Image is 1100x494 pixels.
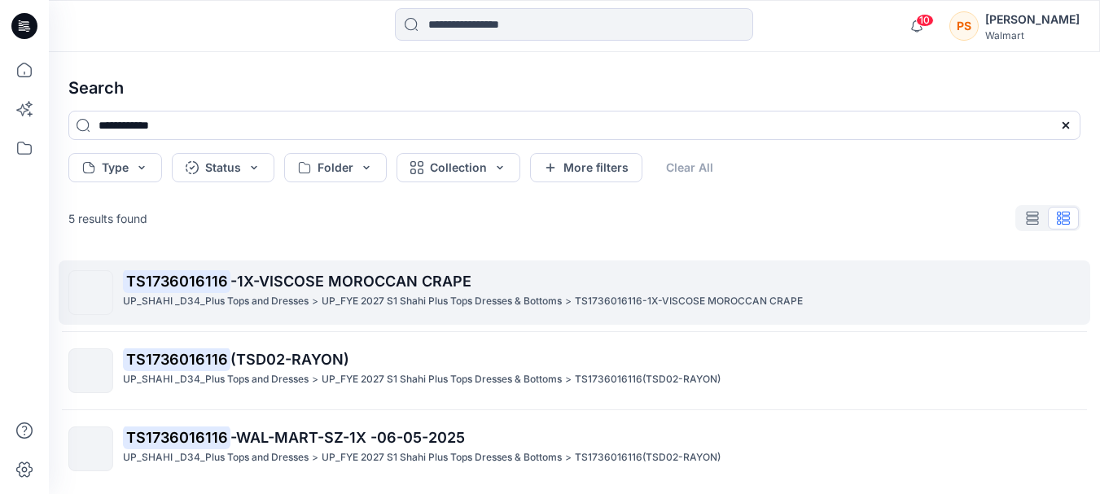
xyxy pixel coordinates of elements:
mark: TS1736016116 [123,426,230,448]
p: TS1736016116-1X-VISCOSE MOROCCAN CRAPE [575,293,803,310]
div: Walmart [985,29,1080,42]
p: TS1736016116(TSD02-RAYON) [575,449,721,466]
p: > [312,371,318,388]
button: Type [68,153,162,182]
button: Status [172,153,274,182]
p: UP_SHAHI _D34_Plus Tops and Dresses [123,449,309,466]
span: -1X-VISCOSE MOROCCAN CRAPE [230,273,471,290]
p: > [312,449,318,466]
span: -WAL-MART-SZ-1X -06-05-2025 [230,429,465,446]
span: (TSD02-RAYON) [230,351,349,368]
p: TS1736016116(TSD02-RAYON) [575,371,721,388]
div: PS [949,11,979,41]
p: UP_SHAHI _D34_Plus Tops and Dresses [123,371,309,388]
p: > [312,293,318,310]
p: UP_FYE 2027 S1 Shahi Plus Tops Dresses & Bottoms [322,371,562,388]
p: 5 results found [68,210,147,227]
a: TS1736016116-1X-VISCOSE MOROCCAN CRAPEUP_SHAHI _D34_Plus Tops and Dresses>UP_FYE 2027 S1 Shahi Pl... [59,260,1090,325]
button: Collection [397,153,520,182]
p: UP_SHAHI _D34_Plus Tops and Dresses [123,293,309,310]
p: UP_FYE 2027 S1 Shahi Plus Tops Dresses & Bottoms [322,293,562,310]
p: > [565,449,572,466]
mark: TS1736016116 [123,269,230,292]
div: [PERSON_NAME] [985,10,1080,29]
a: TS1736016116-WAL-MART-SZ-1X -06-05-2025UP_SHAHI _D34_Plus Tops and Dresses>UP_FYE 2027 S1 Shahi P... [59,417,1090,481]
h4: Search [55,65,1093,111]
mark: TS1736016116 [123,348,230,370]
a: TS1736016116(TSD02-RAYON)UP_SHAHI _D34_Plus Tops and Dresses>UP_FYE 2027 S1 Shahi Plus Tops Dress... [59,339,1090,403]
span: 10 [916,14,934,27]
button: Folder [284,153,387,182]
p: > [565,293,572,310]
p: UP_FYE 2027 S1 Shahi Plus Tops Dresses & Bottoms [322,449,562,466]
p: > [565,371,572,388]
button: More filters [530,153,642,182]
